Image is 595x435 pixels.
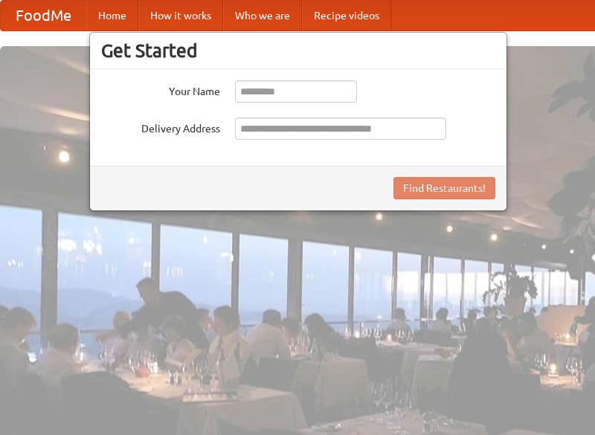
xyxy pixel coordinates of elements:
h3: Get Started [101,39,495,62]
a: Recipe videos [302,1,391,30]
a: Who we are [223,1,302,30]
a: How it works [138,1,223,30]
a: FoodMe [1,1,86,30]
button: Find Restaurants! [393,177,495,199]
label: Delivery Address [101,117,220,136]
label: Your Name [101,80,220,99]
a: Home [86,1,138,30]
